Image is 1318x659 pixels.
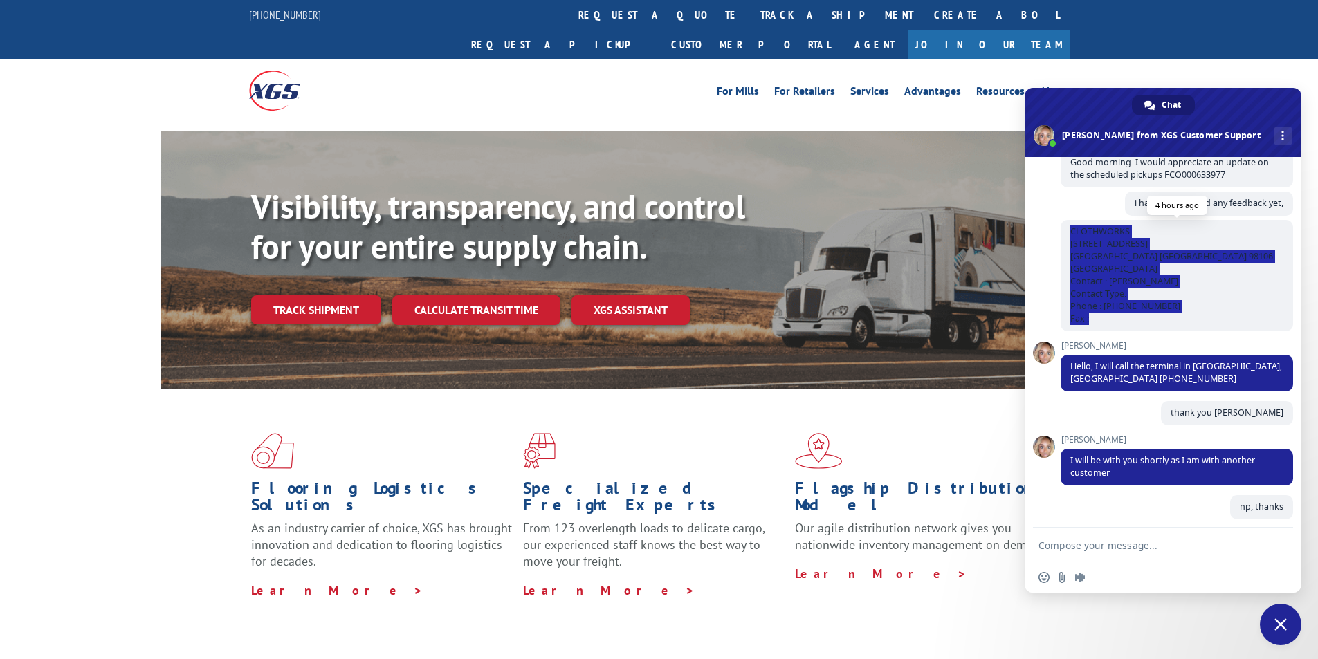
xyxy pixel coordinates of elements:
a: Customer Portal [661,30,841,59]
a: Learn More > [523,582,695,598]
span: Chat [1162,95,1181,115]
h1: Flagship Distribution Model [795,480,1056,520]
b: Visibility, transparency, and control for your entire supply chain. [251,185,745,268]
a: Learn More > [795,566,967,582]
img: xgs-icon-focused-on-flooring-red [523,433,556,469]
a: Learn More > [251,582,423,598]
a: About [1040,86,1070,101]
a: Agent [841,30,908,59]
span: i have not received any feedback yet, [1135,197,1283,209]
span: I will be with you shortly as I am with another customer [1070,454,1255,479]
textarea: Compose your message... [1038,539,1257,552]
span: Insert an emoji [1038,572,1050,583]
span: thank you [PERSON_NAME] [1171,407,1283,418]
a: Track shipment [251,295,381,324]
span: As an industry carrier of choice, XGS has brought innovation and dedication to flooring logistics... [251,520,512,569]
a: Join Our Team [908,30,1070,59]
span: Our agile distribution network gives you nationwide inventory management on demand. [795,520,1050,553]
span: Audio message [1074,572,1086,583]
span: Send a file [1056,572,1068,583]
div: Close chat [1260,604,1301,645]
div: Chat [1132,95,1195,115]
img: xgs-icon-flagship-distribution-model-red [795,433,843,469]
a: Advantages [904,86,961,101]
span: [PERSON_NAME] [1061,341,1293,351]
a: Calculate transit time [392,295,560,325]
a: [PHONE_NUMBER] [249,8,321,21]
a: Request a pickup [461,30,661,59]
h1: Specialized Freight Experts [523,480,785,520]
div: More channels [1274,127,1292,145]
img: xgs-icon-total-supply-chain-intelligence-red [251,433,294,469]
span: CLOTHWORKS [STREET_ADDRESS] [GEOGRAPHIC_DATA] [GEOGRAPHIC_DATA] 98106 [GEOGRAPHIC_DATA] Contact :... [1070,225,1273,324]
span: np, thanks [1240,501,1283,512]
a: For Retailers [774,86,835,101]
span: [PERSON_NAME] [1061,435,1293,445]
a: Resources [976,86,1025,101]
a: XGS ASSISTANT [571,295,690,325]
a: Services [850,86,889,101]
span: Hello, I will call the terminal in [GEOGRAPHIC_DATA], [GEOGRAPHIC_DATA] [PHONE_NUMBER] [1070,360,1282,384]
a: For Mills [717,86,759,101]
h1: Flooring Logistics Solutions [251,480,513,520]
p: From 123 overlength loads to delicate cargo, our experienced staff knows the best way to move you... [523,520,785,582]
span: Good morning. I would appreciate an update on the scheduled pickups FCO000633977 [1070,156,1269,180]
